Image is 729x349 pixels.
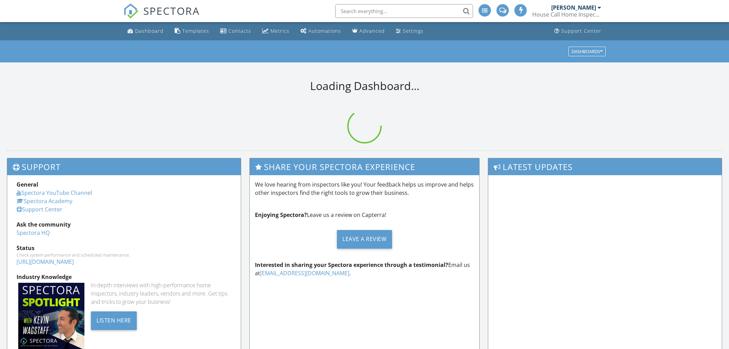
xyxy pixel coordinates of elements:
[143,3,200,18] span: SPECTORA
[337,230,392,249] div: Leave a Review
[259,25,292,38] a: Metrics
[572,49,603,54] div: Dashboards
[250,158,479,175] h3: Share Your Spectora Experience
[298,25,344,38] a: Automations (Advanced)
[228,28,251,34] div: Contacts
[17,220,232,229] div: Ask the community
[17,273,232,281] div: Industry Knowledge
[172,25,212,38] a: Templates
[359,28,385,34] div: Advanced
[18,283,84,349] img: Spectoraspolightmain
[17,189,92,197] a: Spectora YouTube Channel
[91,281,232,306] div: In-depth interviews with high-performance home inspectors, industry leaders, vendors and more. Ge...
[255,261,448,269] strong: Interested in sharing your Spectora experience through a testimonial?
[17,181,38,188] strong: General
[91,316,137,324] a: Listen Here
[7,158,241,175] h3: Support
[17,197,72,205] a: Spectora Academy
[17,229,50,237] a: Spectora HQ
[349,25,388,38] a: Advanced
[260,269,349,277] a: [EMAIL_ADDRESS][DOMAIN_NAME]
[123,3,138,19] img: The Best Home Inspection Software - Spectora
[255,211,307,219] strong: Enjoying Spectora?
[255,261,474,277] p: Email us at .
[255,225,474,254] a: Leave a Review
[217,25,254,38] a: Contacts
[17,244,232,252] div: Status
[135,28,164,34] div: Dashboard
[255,180,474,197] p: We love hearing from inspectors like you! Your feedback helps us improve and helps other inspecto...
[393,25,426,38] a: Settings
[335,4,473,18] input: Search everything...
[551,4,596,11] div: [PERSON_NAME]
[270,28,289,34] div: Metrics
[568,47,606,56] button: Dashboards
[17,258,74,266] a: [URL][DOMAIN_NAME]
[403,28,423,34] div: Settings
[308,28,341,34] div: Automations
[552,25,604,38] a: Support Center
[125,25,166,38] a: Dashboard
[561,28,602,34] div: Support Center
[17,206,62,213] a: Support Center
[91,311,137,330] div: Listen Here
[532,11,601,18] div: House Call Home Inspection
[182,28,209,34] div: Templates
[255,211,474,219] p: Leave us a review on Capterra!
[488,158,722,175] h3: Latest Updates
[123,9,200,24] a: SPECTORA
[17,252,232,258] div: Check system performance and scheduled maintenance.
